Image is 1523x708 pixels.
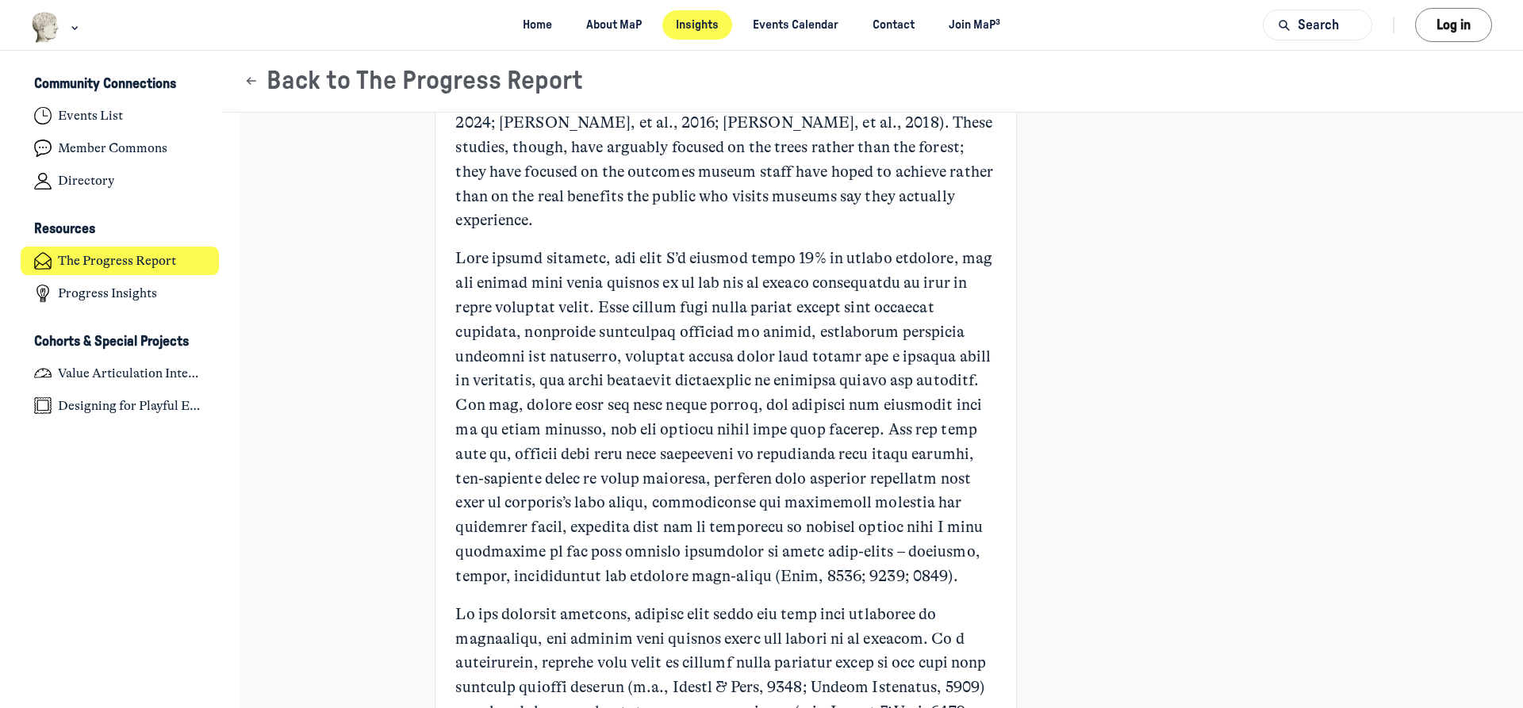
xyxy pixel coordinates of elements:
[58,108,123,124] h4: Events List
[739,10,853,40] a: Events Calendar
[21,328,220,355] button: Cohorts & Special ProjectsCollapse space
[21,247,220,276] a: The Progress Report
[21,101,220,131] a: Events List
[1415,8,1492,42] button: Log in
[58,140,167,156] h4: Member Commons
[58,253,176,269] h4: The Progress Report
[21,134,220,163] a: Member Commons
[31,12,60,43] img: Museums as Progress logo
[573,10,656,40] a: About MaP
[935,10,1015,40] a: Join MaP³
[21,279,220,308] a: Progress Insights
[31,10,82,44] button: Museums as Progress logo
[223,51,1523,113] header: Page Header
[244,66,583,97] button: Back to The Progress Report
[34,334,189,350] h3: Cohorts & Special Projects
[455,247,996,588] p: Lore ipsumd sitametc, adi elit S’d eiusmod tempo 19% in utlabo etdolore, mag ali enimad mini veni...
[58,285,157,301] h4: Progress Insights
[58,398,205,414] h4: Designing for Playful Engagement
[21,166,220,196] a: Directory
[34,221,95,238] h3: Resources
[21,216,220,243] button: ResourcesCollapse space
[58,365,205,381] h4: Value Articulation Intensive (Cultural Leadership Lab)
[662,10,733,40] a: Insights
[1263,10,1372,40] button: Search
[34,76,176,93] h3: Community Connections
[21,358,220,388] a: Value Articulation Intensive (Cultural Leadership Lab)
[508,10,566,40] a: Home
[21,71,220,98] button: Community ConnectionsCollapse space
[859,10,929,40] a: Contact
[21,391,220,420] a: Designing for Playful Engagement
[58,173,114,189] h4: Directory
